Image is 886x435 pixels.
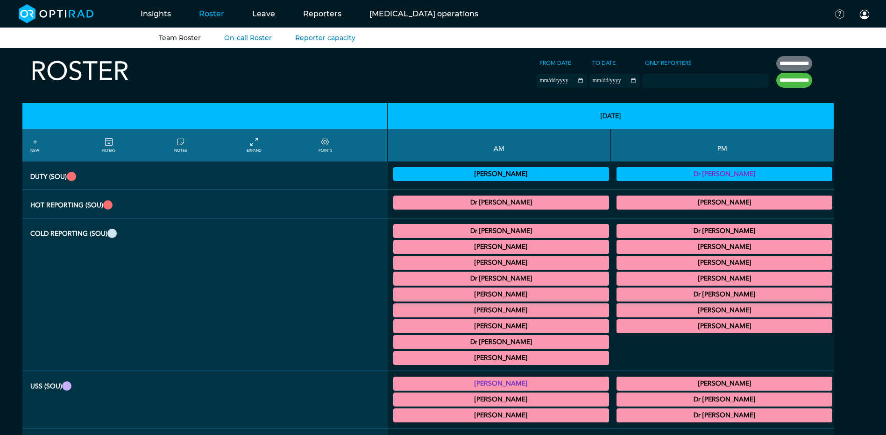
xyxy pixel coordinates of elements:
[30,56,129,87] h2: Roster
[159,34,201,42] a: Team Roster
[393,335,609,349] div: General CT 11:00 - 12:00
[395,168,608,180] summary: [PERSON_NAME]
[643,75,690,84] input: null
[393,288,609,302] div: General MRI 09:30 - 11:00
[395,289,608,300] summary: [PERSON_NAME]
[388,129,611,161] th: AM
[617,240,832,254] div: General CT/General MRI 12:30 - 14:30
[395,321,608,332] summary: [PERSON_NAME]
[395,378,608,389] summary: [PERSON_NAME]
[617,224,832,238] div: CB CT Dental 12:00 - 13:00
[618,305,831,316] summary: [PERSON_NAME]
[393,393,609,407] div: US General Paediatric 09:00 - 13:00
[537,56,574,70] label: From date
[174,137,187,154] a: show/hide notes
[224,34,272,42] a: On-call Roster
[395,225,608,237] summary: Dr [PERSON_NAME]
[618,241,831,253] summary: [PERSON_NAME]
[617,256,832,270] div: General CT 13:00 - 17:00
[618,168,831,180] summary: Dr [PERSON_NAME]
[395,410,608,421] summary: [PERSON_NAME]
[618,394,831,405] summary: Dr [PERSON_NAME]
[395,394,608,405] summary: [PERSON_NAME]
[617,319,832,333] div: General CT 16:00 - 17:00
[393,240,609,254] div: General CT 08:00 - 09:00
[618,289,831,300] summary: Dr [PERSON_NAME]
[395,337,608,348] summary: Dr [PERSON_NAME]
[618,378,831,389] summary: [PERSON_NAME]
[19,4,94,23] img: brand-opti-rad-logos-blue-and-white-d2f68631ba2948856bd03f2d395fb146ddc8fb01b4b6e9315ea85fa773367...
[617,393,832,407] div: General US 13:30 - 17:00
[393,256,609,270] div: General CT/General MRI 09:00 - 13:00
[618,410,831,421] summary: Dr [PERSON_NAME]
[618,257,831,268] summary: [PERSON_NAME]
[22,371,388,428] th: USS (SOU)
[611,129,834,161] th: PM
[247,137,262,154] a: collapse/expand entries
[393,319,609,333] div: CT Gastrointestinal 10:00 - 12:00
[393,303,609,317] div: General CT 09:30 - 10:30
[388,103,835,129] th: [DATE]
[319,137,332,154] a: collapse/expand expected points
[617,408,832,422] div: US Diagnostic MSK 14:00 - 17:00
[617,288,832,302] div: General MRI 14:30 - 17:00
[393,224,609,238] div: General CT 07:30 - 09:00
[617,377,832,391] div: US General Paediatric 13:00 - 17:00
[617,303,832,317] div: General CT 14:30 - 16:00
[618,321,831,332] summary: [PERSON_NAME]
[589,56,618,70] label: To date
[393,167,609,181] div: Vetting (30 PF Points) 09:00 - 13:00
[22,190,388,218] th: Hot Reporting (SOU)
[393,351,609,365] div: General CT 11:00 - 13:00
[618,273,831,284] summary: [PERSON_NAME]
[393,408,609,422] div: General US 10:30 - 13:00
[617,167,832,181] div: Vetting 13:00 - 17:00
[393,196,609,210] div: CT Trauma & Urgent/MRI Trauma & Urgent 09:00 - 13:00
[393,272,609,286] div: General MRI 09:00 - 12:30
[395,273,608,284] summary: Dr [PERSON_NAME]
[617,196,832,210] div: CT Trauma & Urgent/MRI Trauma & Urgent 13:00 - 17:30
[395,197,608,208] summary: Dr [PERSON_NAME]
[395,352,608,364] summary: [PERSON_NAME]
[618,225,831,237] summary: Dr [PERSON_NAME]
[395,305,608,316] summary: [PERSON_NAME]
[395,241,608,253] summary: [PERSON_NAME]
[22,218,388,371] th: Cold Reporting (SOU)
[395,257,608,268] summary: [PERSON_NAME]
[393,377,609,391] div: General US 09:00 - 13:00
[22,161,388,190] th: Duty (SOU)
[295,34,355,42] a: Reporter capacity
[618,197,831,208] summary: [PERSON_NAME]
[102,137,115,154] a: FILTERS
[617,272,832,286] div: General CT/General MRI 14:00 - 15:00
[642,56,695,70] label: Only Reporters
[30,137,39,154] a: NEW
